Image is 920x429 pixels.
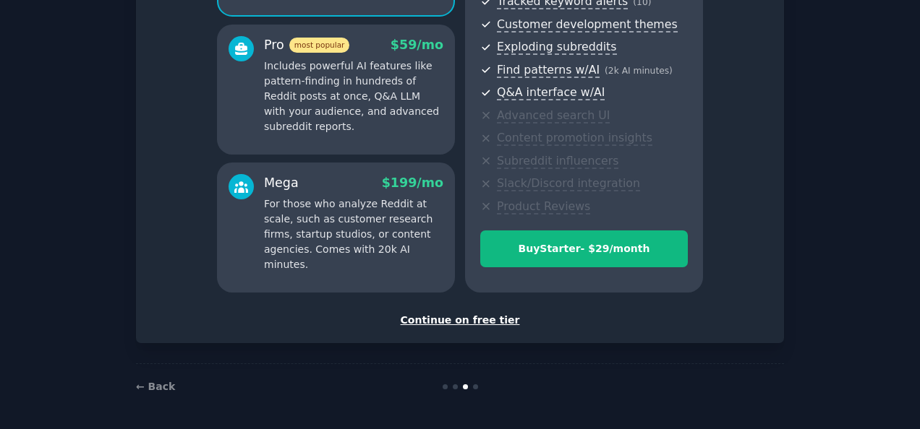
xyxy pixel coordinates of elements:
[264,174,299,192] div: Mega
[151,313,769,328] div: Continue on free tier
[264,58,443,134] p: Includes powerful AI features like pattern-finding in hundreds of Reddit posts at once, Q&A LLM w...
[497,131,652,146] span: Content promotion insights
[264,196,443,272] p: For those who analyze Reddit at scale, such as customer research firms, startup studios, or conte...
[497,17,678,32] span: Customer development themes
[605,66,673,76] span: ( 2k AI minutes )
[497,154,618,169] span: Subreddit influencers
[497,108,610,123] span: Advanced search UI
[480,230,688,267] button: BuyStarter- $29/month
[497,85,605,100] span: Q&A interface w/AI
[382,175,443,190] span: $ 199 /mo
[264,36,349,54] div: Pro
[289,38,350,53] span: most popular
[391,38,443,52] span: $ 59 /mo
[481,241,687,256] div: Buy Starter - $ 29 /month
[497,176,640,191] span: Slack/Discord integration
[497,63,600,78] span: Find patterns w/AI
[136,381,175,392] a: ← Back
[497,199,590,214] span: Product Reviews
[497,40,616,55] span: Exploding subreddits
